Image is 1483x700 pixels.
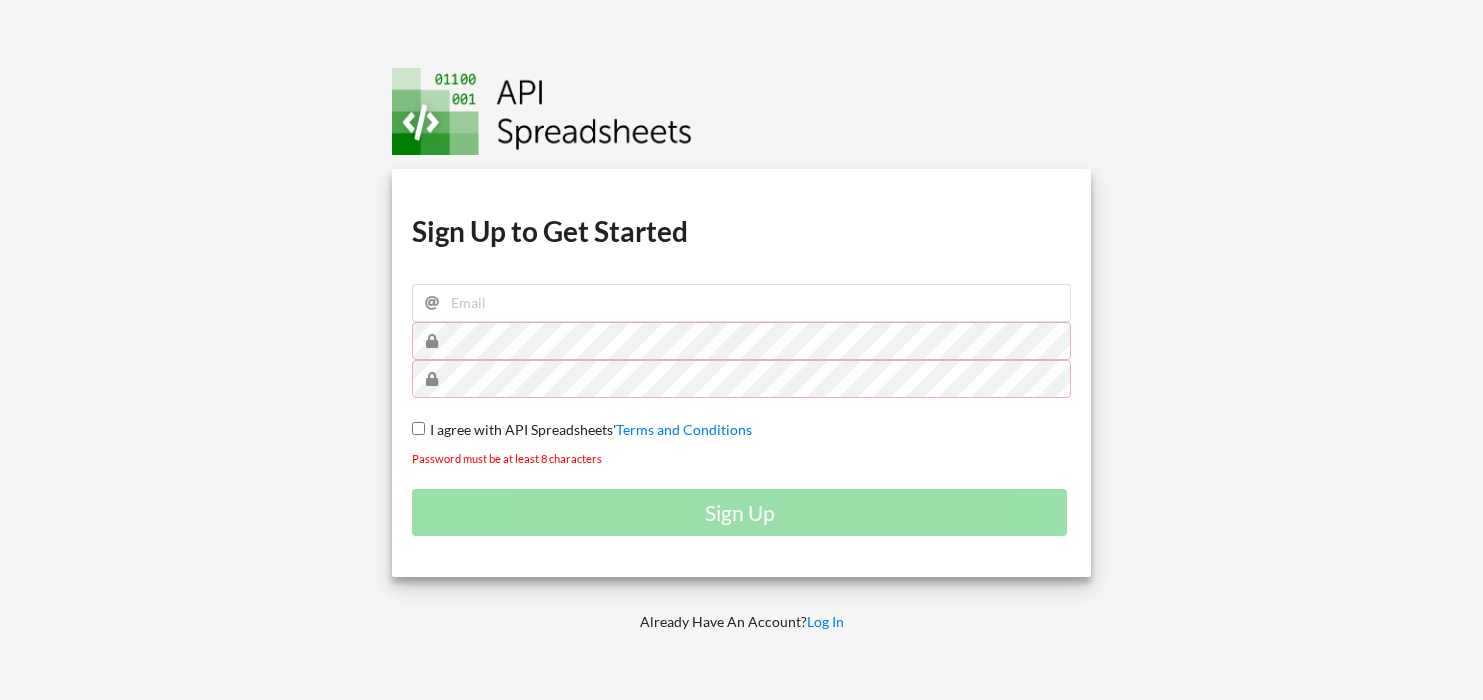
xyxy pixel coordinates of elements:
[412,213,1071,249] h1: Sign Up to Get Started
[807,613,844,630] a: Log In
[392,68,692,155] img: Logo.png
[616,421,752,438] a: Terms and Conditions
[425,421,616,438] span: I agree with API Spreadsheets'
[412,452,602,465] small: Password must be at least 8 characters
[412,284,1071,322] input: Email
[378,612,1105,632] p: Already Have An Account?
